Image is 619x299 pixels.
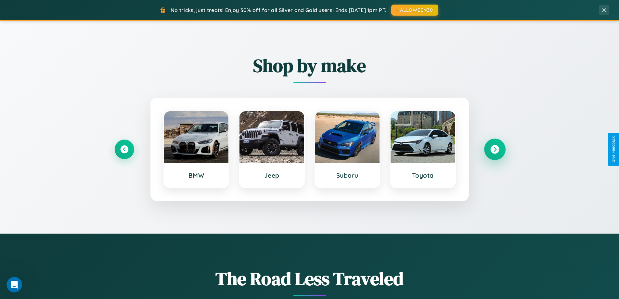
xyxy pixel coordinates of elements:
button: HALLOWEEN30 [391,5,438,16]
span: No tricks, just treats! Enjoy 30% off for all Silver and Gold users! Ends [DATE] 1pm PT. [171,7,386,13]
div: Give Feedback [611,136,616,163]
h3: Jeep [246,171,298,179]
h3: BMW [171,171,222,179]
h3: Toyota [397,171,449,179]
h3: Subaru [322,171,373,179]
h2: Shop by make [115,53,505,78]
iframe: Intercom live chat [6,277,22,292]
h1: The Road Less Traveled [115,266,505,291]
